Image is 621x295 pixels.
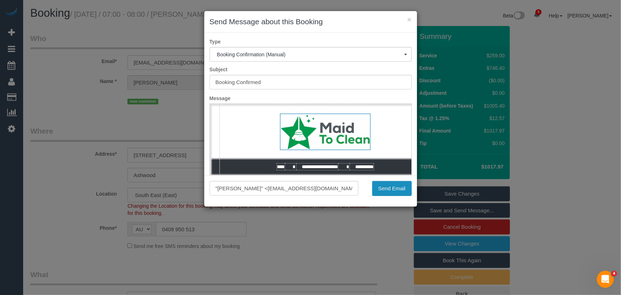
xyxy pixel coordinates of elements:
[210,47,412,62] button: Booking Confirmation (Manual)
[407,16,411,23] button: ×
[210,104,411,215] iframe: Rich Text Editor, editor1
[372,181,412,196] button: Send Email
[597,271,614,288] iframe: Intercom live chat
[210,75,412,89] input: Subject
[204,95,417,102] label: Message
[217,52,404,57] span: Booking Confirmation (Manual)
[204,38,417,45] label: Type
[204,66,417,73] label: Subject
[210,16,412,27] h3: Send Message about this Booking
[611,271,617,276] span: 4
